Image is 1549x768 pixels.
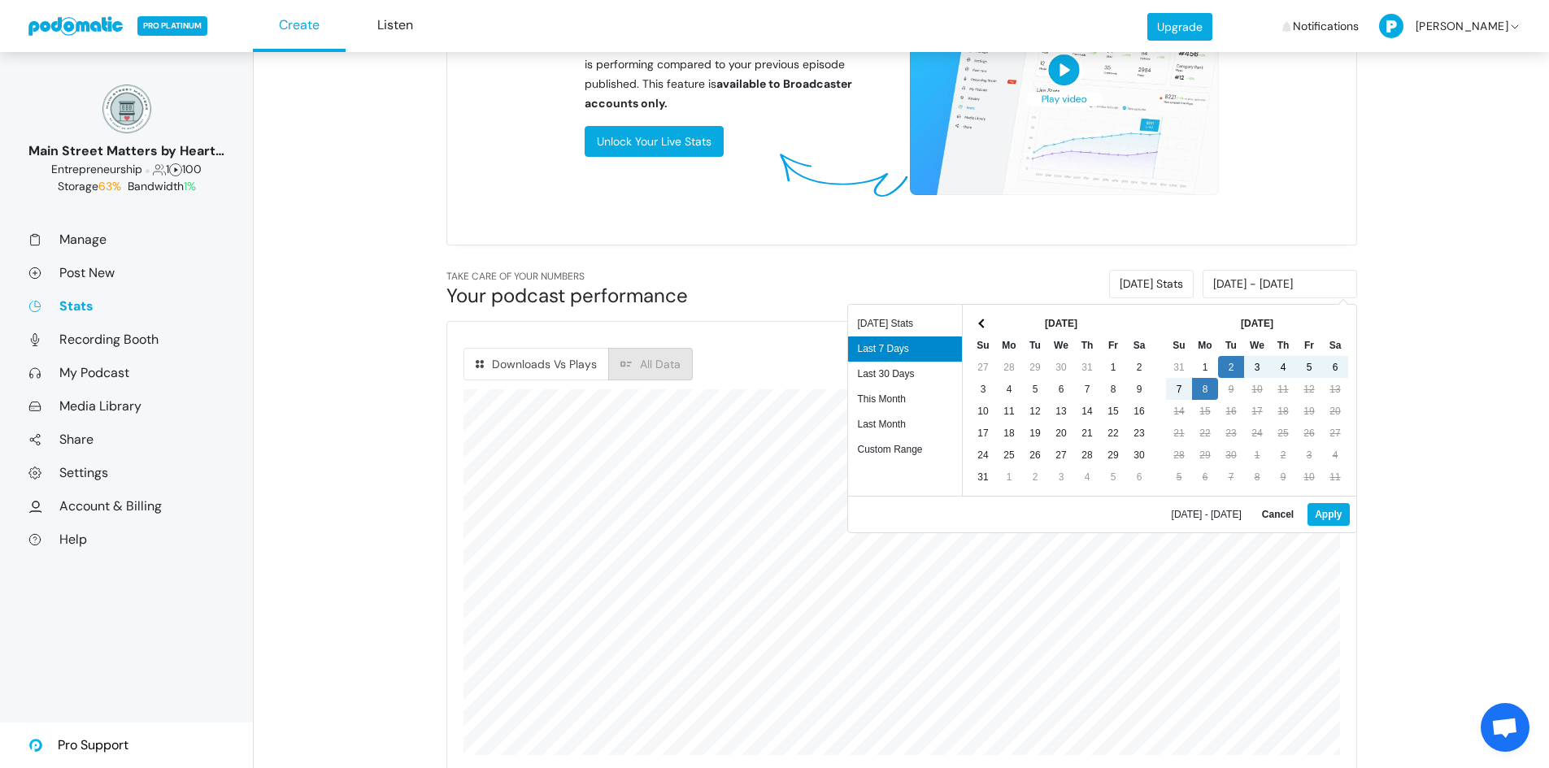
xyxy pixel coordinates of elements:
button: [DATE] Stats [1109,270,1194,298]
li: Last 7 Days [848,336,962,362]
th: We [1244,334,1270,356]
td: 16 [1126,400,1152,422]
div: Main Street Matters by Heart on [GEOGRAPHIC_DATA] [28,141,224,161]
th: Mo [996,334,1022,356]
span: [PERSON_NAME] [1416,2,1508,50]
a: Recording Booth [28,331,224,348]
td: 31 [970,466,996,488]
th: Mo [1192,334,1218,356]
td: 7 [1218,466,1244,488]
td: 15 [1100,400,1126,422]
td: 24 [1244,422,1270,444]
td: 10 [1244,378,1270,400]
td: 11 [1322,466,1348,488]
span: Notifications [1293,2,1359,50]
a: Stats [28,297,224,315]
td: 21 [1166,422,1192,444]
td: 24 [970,444,996,466]
td: 6 [1322,356,1348,378]
td: 25 [1270,422,1296,444]
td: 27 [970,356,996,378]
td: 6 [1048,378,1074,400]
th: Fr [1100,334,1126,356]
td: 18 [1270,400,1296,422]
a: Create [253,1,346,52]
td: 30 [1048,356,1074,378]
td: 12 [1296,378,1322,400]
td: 5 [1296,356,1322,378]
a: Media Library [28,397,224,414]
td: 29 [1192,444,1218,466]
a: Help [28,531,224,548]
td: 26 [1296,422,1322,444]
td: 31 [1166,356,1192,378]
td: 13 [1322,378,1348,400]
th: Sa [1126,334,1152,356]
td: 23 [1218,422,1244,444]
button: Apply [1308,503,1349,526]
h6: TAKE CARE OF YOUR NUMBERS [446,270,894,283]
td: 5 [1100,466,1126,488]
td: 29 [1022,356,1048,378]
a: Listen [349,1,442,52]
li: Last Month [848,412,962,437]
td: 11 [996,400,1022,422]
th: Fr [1296,334,1322,356]
td: 19 [1022,422,1048,444]
td: 4 [1270,356,1296,378]
td: 22 [1192,422,1218,444]
td: 31 [1074,356,1100,378]
td: 9 [1218,378,1244,400]
td: 9 [1270,466,1296,488]
th: [DATE] [996,312,1126,334]
td: 17 [1244,400,1270,422]
span: PRO PLATINUM [137,16,207,36]
th: Sa [1322,334,1348,356]
td: 8 [1100,378,1126,400]
a: Share [28,431,224,448]
td: 3 [1048,466,1074,488]
td: 9 [1126,378,1152,400]
td: 1 [1100,356,1126,378]
span: Bandwidth [128,179,196,193]
th: Th [1270,334,1296,356]
div: 1 100 [28,161,224,178]
td: 3 [1244,356,1270,378]
td: 12 [1022,400,1048,422]
a: Account & Billing [28,497,224,514]
td: 2 [1270,444,1296,466]
td: 1 [1244,444,1270,466]
th: Tu [1218,334,1244,356]
td: 3 [1296,444,1322,466]
td: 1 [996,466,1022,488]
td: 10 [1296,466,1322,488]
td: 14 [1074,400,1100,422]
div: Open chat [1481,703,1529,752]
td: 26 [1022,444,1048,466]
td: 18 [996,422,1022,444]
a: Manage [28,231,224,248]
th: Su [1166,334,1192,356]
td: 13 [1048,400,1074,422]
li: Last 30 Days [848,362,962,387]
td: 2 [1126,356,1152,378]
td: 20 [1048,422,1074,444]
li: [DATE] Stats [848,311,962,336]
td: 8 [1192,378,1218,400]
td: 6 [1126,466,1152,488]
td: 1 [1192,356,1218,378]
a: Post New [28,264,224,281]
td: 7 [1074,378,1100,400]
th: [DATE] [1192,312,1322,334]
td: 23 [1126,422,1152,444]
p: Here you can , how your latest episode is performing compared to your previous episode published.... [585,35,894,113]
td: 4 [996,378,1022,400]
a: Pro Support [28,722,128,768]
a: Settings [28,464,224,481]
td: 16 [1218,400,1244,422]
span: Business: Entrepreneurship [51,162,142,176]
span: Storage [58,179,124,193]
td: 15 [1192,400,1218,422]
td: 2 [1218,356,1244,378]
h4: Your podcast performance [446,283,894,308]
